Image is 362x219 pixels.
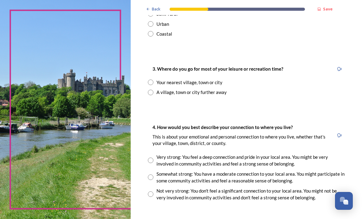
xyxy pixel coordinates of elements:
[152,134,329,147] p: This is about your emotional and personal connection to where you live, whether that's your villa...
[152,124,293,130] strong: 4. How would you best describe your connection to where you live?
[323,6,333,12] strong: Save
[156,30,172,37] div: Coastal
[335,192,353,210] button: Open Chat
[156,154,345,167] div: Very strong: You feel a deep connection and pride in your local area. You might be very involved ...
[156,170,345,184] div: Somewhat strong: You have a moderate connection to your local area. You might participate in some...
[156,79,222,86] div: Your nearest village, town or city
[156,187,345,201] div: Not very strong: You don't feel a significant connection to your local area. You might not be ver...
[152,66,283,72] strong: 3. Where do you go for most of your leisure or recreation time?
[156,21,169,28] div: Urban
[152,6,160,12] span: Back
[156,89,227,96] div: A village, town or city further away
